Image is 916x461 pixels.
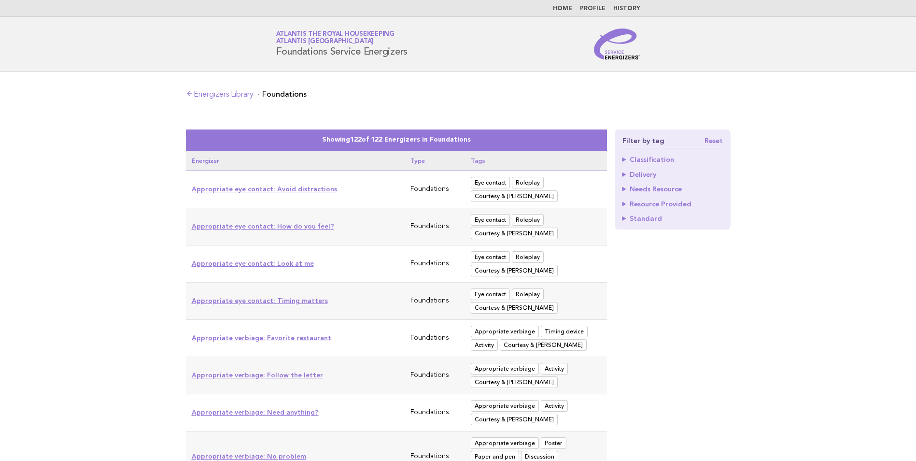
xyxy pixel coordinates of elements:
[553,6,572,12] a: Home
[471,400,539,412] span: Appropriate verbiage
[276,39,374,45] span: Atlantis [GEOGRAPHIC_DATA]
[276,31,395,44] a: Atlantis the Royal HousekeepingAtlantis [GEOGRAPHIC_DATA]
[471,302,558,314] span: Courtesy & Manners
[405,320,465,357] td: Foundations
[471,177,510,188] span: Eye contact
[471,214,510,226] span: Eye contact
[512,251,544,263] span: Roleplay
[541,400,568,412] span: Activity
[471,437,539,449] span: Appropriate verbiage
[622,171,723,178] summary: Delivery
[580,6,606,12] a: Profile
[186,151,405,171] th: Energizer
[192,185,337,193] a: Appropriate eye contact: Avoid distractions
[192,297,328,304] a: Appropriate eye contact: Timing matters
[471,326,539,337] span: Appropriate verbiage
[471,288,510,300] span: Eye contact
[276,31,408,57] h1: Foundations Service Energizers
[257,90,307,98] li: Foundations
[192,222,334,230] a: Appropriate eye contact: How do you feel?
[613,6,640,12] a: History
[192,334,331,342] a: Appropriate verbiage: Favorite restaurant
[622,156,723,163] summary: Classification
[471,190,558,202] span: Courtesy & Manners
[405,283,465,320] td: Foundations
[465,151,606,171] th: Tags
[471,376,558,388] span: Courtesy & Manners
[471,339,498,351] span: Activity
[186,91,254,99] a: Energizers Library
[405,245,465,283] td: Foundations
[512,288,544,300] span: Roleplay
[192,452,306,460] a: Appropriate verbiage: No problem
[622,186,723,192] summary: Needs Resource
[405,151,465,171] th: Type
[512,214,544,226] span: Roleplay
[186,130,607,151] caption: Showing of 122 Energizers in Foundations
[350,137,362,143] span: 122
[594,29,640,59] img: Service Energizers
[192,259,314,267] a: Appropriate eye contact: Look at me
[471,363,539,375] span: Appropriate verbiage
[500,339,587,351] span: Courtesy & Manners
[541,437,566,449] span: Poster
[471,228,558,239] span: Courtesy & Manners
[192,371,323,379] a: Appropriate verbiage: Follow the letter
[705,137,723,144] a: Reset
[471,265,558,276] span: Courtesy & Manners
[471,251,510,263] span: Eye contact
[622,201,723,207] summary: Resource Provided
[541,326,588,337] span: Timing device
[622,137,723,148] h4: Filter by tag
[405,357,465,394] td: Foundations
[512,177,544,188] span: Roleplay
[405,171,465,208] td: Foundations
[192,408,319,416] a: Appropriate verbiage: Need anything?
[405,208,465,245] td: Foundations
[622,215,723,222] summary: Standard
[541,363,568,375] span: Activity
[405,394,465,432] td: Foundations
[471,414,558,425] span: Courtesy & Manners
